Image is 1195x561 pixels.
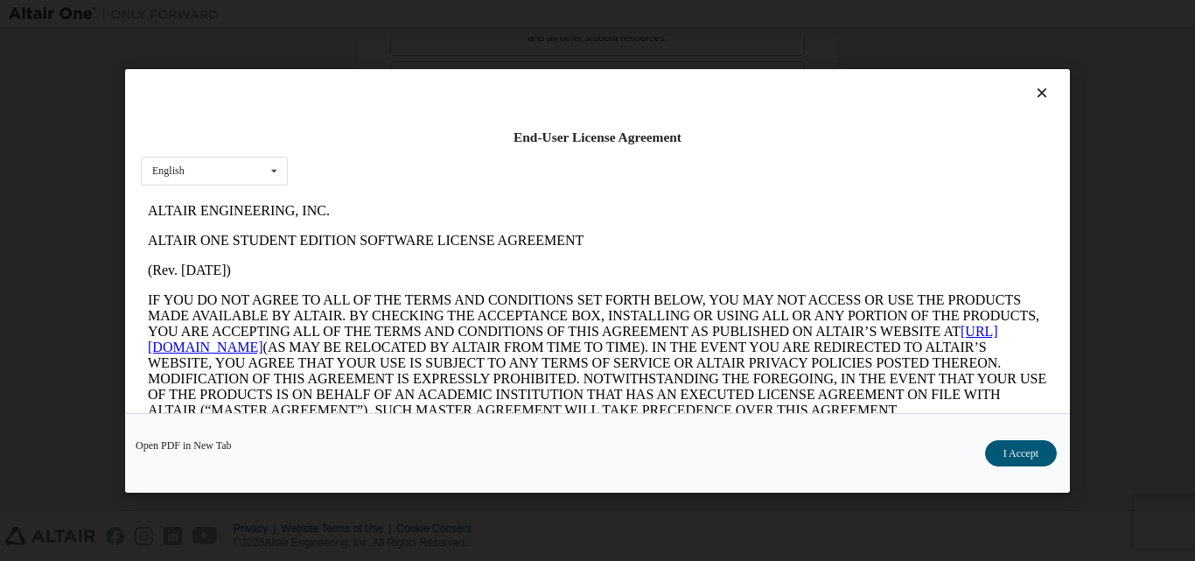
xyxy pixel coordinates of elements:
a: Open PDF in New Tab [136,439,232,450]
a: [URL][DOMAIN_NAME] [7,128,857,158]
p: ALTAIR ONE STUDENT EDITION SOFTWARE LICENSE AGREEMENT [7,37,906,53]
p: ALTAIR ENGINEERING, INC. [7,7,906,23]
p: This Altair One Student Edition Software License Agreement (“Agreement”) is between Altair Engine... [7,236,906,315]
button: I Accept [985,439,1057,466]
div: End-User License Agreement [141,129,1054,146]
p: (Rev. [DATE]) [7,67,906,82]
p: IF YOU DO NOT AGREE TO ALL OF THE TERMS AND CONDITIONS SET FORTH BELOW, YOU MAY NOT ACCESS OR USE... [7,96,906,222]
div: English [152,165,185,176]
